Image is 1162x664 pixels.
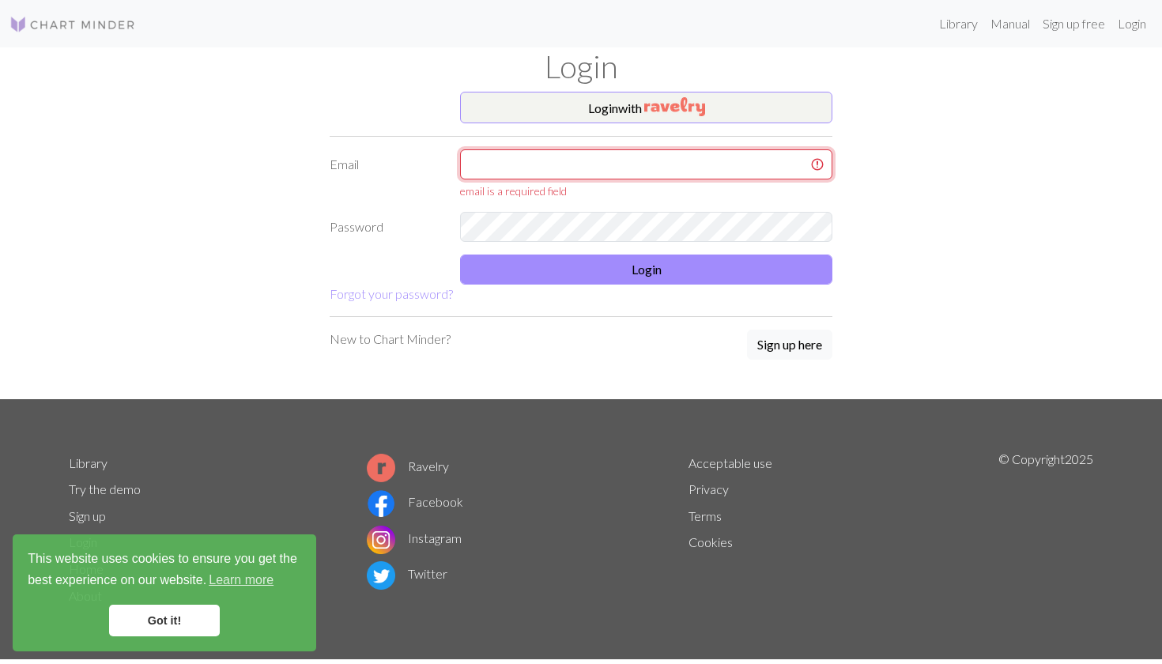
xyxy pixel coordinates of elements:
img: Facebook logo [367,489,395,518]
a: Sign up here [747,330,832,361]
button: Login [460,255,832,285]
a: Instagram [367,530,462,545]
span: This website uses cookies to ensure you get the best experience on our website. [28,549,301,592]
a: Library [69,455,108,470]
p: © Copyright 2025 [998,450,1093,609]
img: Logo [9,15,136,34]
a: Privacy [689,481,729,496]
img: Ravelry logo [367,454,395,482]
a: learn more about cookies [206,568,276,592]
div: email is a required field [460,183,832,199]
a: Ravelry [367,458,449,473]
label: Password [320,212,451,242]
a: Try the demo [69,481,141,496]
a: Manual [984,8,1036,40]
img: Instagram logo [367,526,395,554]
a: Forgot your password? [330,286,453,301]
button: Loginwith [460,92,832,123]
div: cookieconsent [13,534,316,651]
label: Email [320,149,451,199]
a: Library [933,8,984,40]
a: Facebook [367,494,463,509]
img: Ravelry [644,97,705,116]
h1: Login [59,47,1103,85]
button: Sign up here [747,330,832,360]
img: Twitter logo [367,561,395,590]
a: Terms [689,508,722,523]
p: New to Chart Minder? [330,330,451,349]
a: dismiss cookie message [109,605,220,636]
a: Acceptable use [689,455,772,470]
a: Login [1111,8,1153,40]
a: Cookies [689,534,733,549]
a: Sign up [69,508,106,523]
a: Sign up free [1036,8,1111,40]
a: Twitter [367,566,447,581]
